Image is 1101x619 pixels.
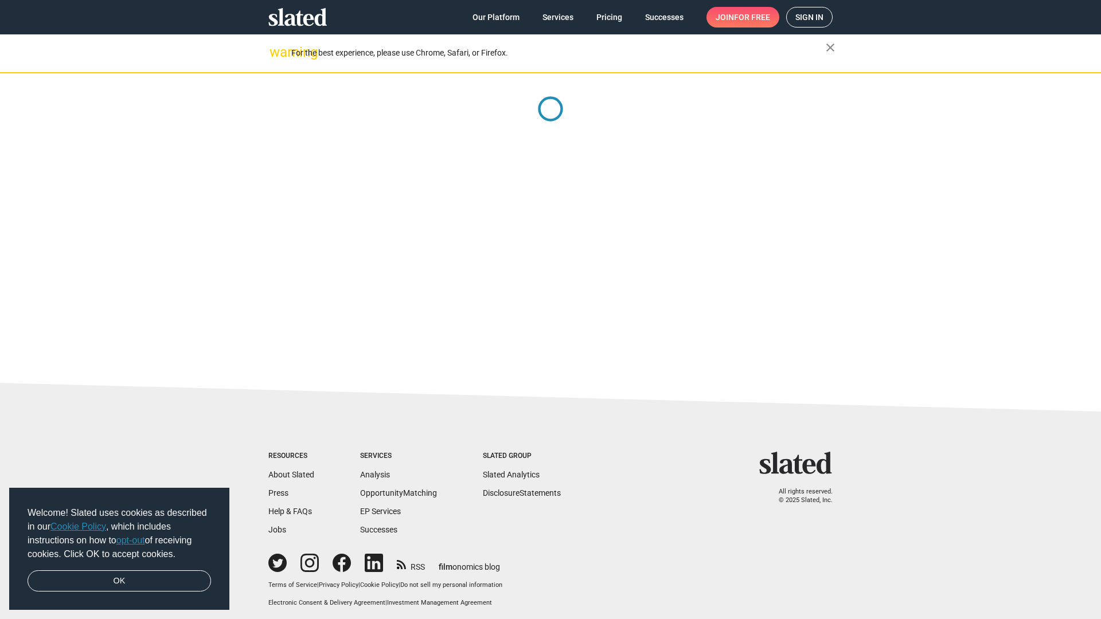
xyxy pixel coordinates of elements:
[360,581,399,589] a: Cookie Policy
[596,7,622,28] span: Pricing
[268,581,317,589] a: Terms of Service
[317,581,319,589] span: |
[439,562,452,571] span: film
[533,7,583,28] a: Services
[706,7,779,28] a: Joinfor free
[50,522,106,531] a: Cookie Policy
[734,7,770,28] span: for free
[463,7,529,28] a: Our Platform
[360,507,401,516] a: EP Services
[387,599,492,606] a: Investment Management Agreement
[542,7,573,28] span: Services
[268,470,314,479] a: About Slated
[116,535,145,545] a: opt-out
[360,470,390,479] a: Analysis
[399,581,400,589] span: |
[483,488,561,497] a: DisclosureStatements
[483,452,561,461] div: Slated Group
[385,599,387,606] span: |
[360,488,437,497] a: OpportunityMatching
[473,7,520,28] span: Our Platform
[270,45,283,59] mat-icon: warning
[358,581,360,589] span: |
[28,570,211,592] a: dismiss cookie message
[9,488,229,610] div: cookieconsent
[360,525,397,534] a: Successes
[319,581,358,589] a: Privacy Policy
[268,488,288,497] a: Press
[645,7,684,28] span: Successes
[716,7,770,28] span: Join
[636,7,693,28] a: Successes
[268,599,385,606] a: Electronic Consent & Delivery Agreement
[397,555,425,573] a: RSS
[291,45,826,61] div: For the best experience, please use Chrome, Safari, or Firefox.
[483,470,540,479] a: Slated Analytics
[823,41,837,54] mat-icon: close
[400,581,502,590] button: Do not sell my personal information
[767,488,833,504] p: All rights reserved. © 2025 Slated, Inc.
[268,525,286,534] a: Jobs
[439,553,500,573] a: filmonomics blog
[268,507,312,516] a: Help & FAQs
[795,7,823,27] span: Sign in
[786,7,833,28] a: Sign in
[28,506,211,561] span: Welcome! Slated uses cookies as described in our , which includes instructions on how to of recei...
[587,7,631,28] a: Pricing
[360,452,437,461] div: Services
[268,452,314,461] div: Resources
